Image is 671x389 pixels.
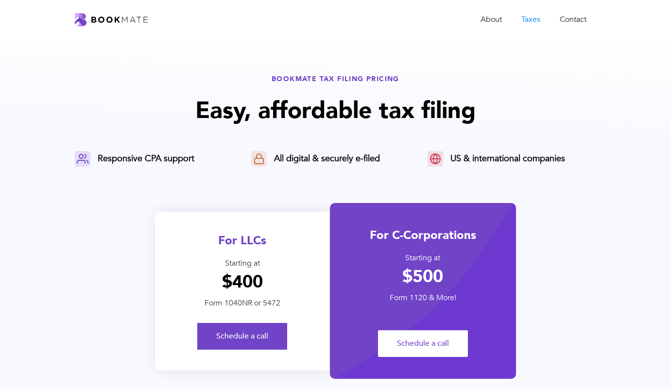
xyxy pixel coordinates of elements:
h1: $500 [330,266,516,288]
div: All digital & securely e-filed [274,153,380,165]
a: About [471,10,512,30]
div: For LLCs [155,233,330,249]
div: Responsive CPA support [98,153,194,165]
div: For C-Corporations [330,227,516,243]
div: Form 1040NR or 5472 [155,298,330,308]
div: BOOKMATE TAX FILING PRICING [75,74,596,84]
h1: Easy, affordable tax filing [75,95,596,127]
div: Form 1120 & More! [330,293,516,303]
a: Schedule a call [197,323,287,350]
div: US & international companies [450,153,565,165]
div: Starting at [330,253,516,263]
div: Starting at [155,258,330,269]
a: home [75,13,148,26]
h1: $400 [155,271,330,293]
a: Contact [550,10,596,30]
a: Schedule a call [378,330,468,357]
a: Taxes [512,10,550,30]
